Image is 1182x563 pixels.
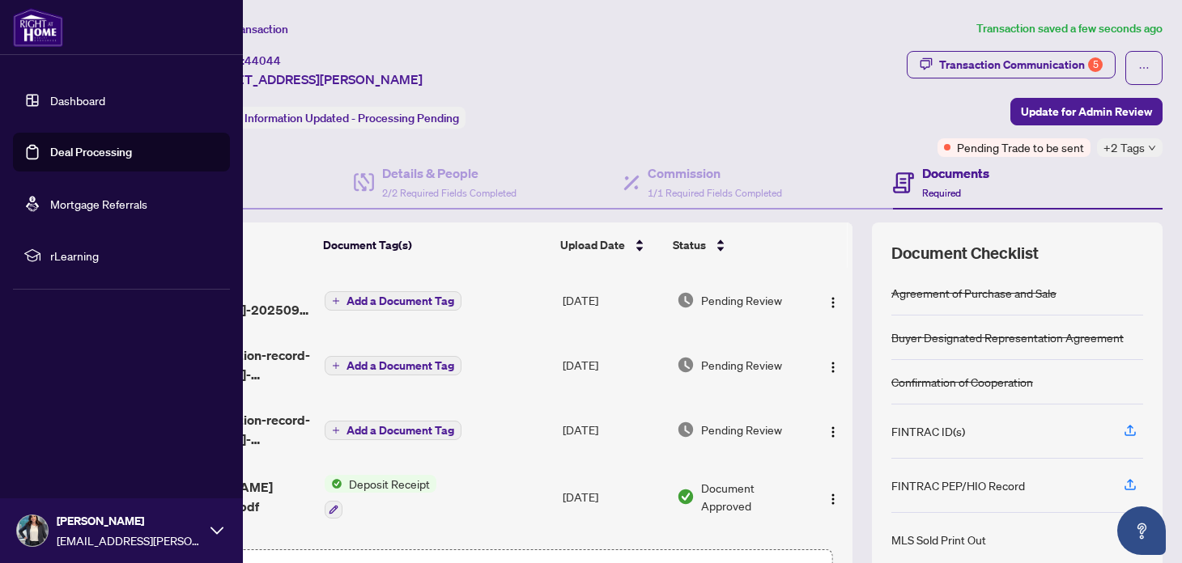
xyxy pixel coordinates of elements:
[922,163,989,183] h4: Documents
[325,475,342,493] img: Status Icon
[1010,98,1163,125] button: Update for Admin Review
[556,268,670,332] td: [DATE]
[556,397,670,462] td: [DATE]
[560,236,625,254] span: Upload Date
[325,291,461,311] button: Add a Document Tag
[673,236,706,254] span: Status
[677,291,695,309] img: Document Status
[820,484,846,510] button: Logo
[1138,62,1150,74] span: ellipsis
[201,107,466,129] div: Status:
[244,53,281,68] span: 44044
[677,356,695,374] img: Document Status
[891,373,1033,391] div: Confirmation of Cooperation
[201,70,423,89] span: [STREET_ADDRESS][PERSON_NAME]
[677,488,695,506] img: Document Status
[677,421,695,438] img: Document Status
[332,297,340,305] span: plus
[891,328,1124,346] div: Buyer Designated Representation Agreement
[891,531,986,548] div: MLS Sold Print Out
[50,93,105,108] a: Dashboard
[976,19,1163,38] article: Transaction saved a few seconds ago
[325,421,461,440] button: Add a Document Tag
[827,361,840,374] img: Logo
[57,512,202,530] span: [PERSON_NAME]
[648,187,782,199] span: 1/1 Required Fields Completed
[957,138,1084,156] span: Pending Trade to be sent
[701,356,782,374] span: Pending Review
[1148,144,1156,152] span: down
[325,290,461,311] button: Add a Document Tag
[50,197,147,211] a: Mortgage Referrals
[891,476,1025,494] div: FINTRAC PEP/HIO Record
[556,462,670,531] td: [DATE]
[648,163,782,183] h4: Commission
[13,8,63,47] img: logo
[332,362,340,370] span: plus
[317,222,553,268] th: Document Tag(s)
[907,51,1116,78] button: Transaction Communication5
[17,515,48,546] img: Profile Icon
[891,284,1057,302] div: Agreement of Purchase and Sale
[1117,506,1166,555] button: Open asap
[325,420,461,441] button: Add a Document Tag
[827,493,840,506] img: Logo
[701,479,806,514] span: Document Approved
[891,422,965,440] div: FINTRAC ID(s)
[556,332,670,397] td: [DATE]
[554,222,666,268] th: Upload Date
[1103,138,1145,157] span: +2 Tags
[1021,99,1152,125] span: Update for Admin Review
[57,531,202,549] span: [EMAIL_ADDRESS][PERSON_NAME][DOMAIN_NAME]
[382,163,517,183] h4: Details & People
[382,187,517,199] span: 2/2 Required Fields Completed
[347,425,454,436] span: Add a Document Tag
[701,291,782,309] span: Pending Review
[827,296,840,309] img: Logo
[827,425,840,438] img: Logo
[325,356,461,375] button: Add a Document Tag
[244,111,459,125] span: Information Updated - Processing Pending
[1088,57,1103,72] div: 5
[202,22,288,36] span: View Transaction
[325,475,436,519] button: Status IconDeposit Receipt
[325,355,461,376] button: Add a Document Tag
[820,417,846,442] button: Logo
[701,421,782,438] span: Pending Review
[347,295,454,307] span: Add a Document Tag
[347,360,454,371] span: Add a Document Tag
[332,426,340,434] span: plus
[939,52,1103,78] div: Transaction Communication
[50,247,219,265] span: rLearning
[891,242,1039,265] span: Document Checklist
[342,475,436,493] span: Deposit Receipt
[820,287,846,313] button: Logo
[922,187,961,199] span: Required
[666,222,808,268] th: Status
[50,145,132,159] a: Deal Processing
[820,352,846,378] button: Logo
